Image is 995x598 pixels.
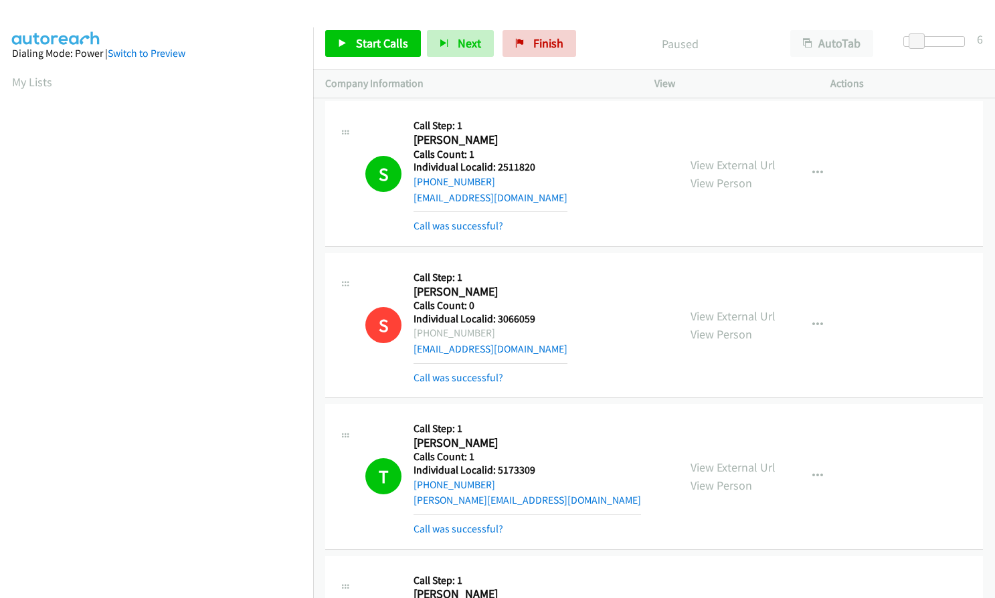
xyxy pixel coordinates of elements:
a: Call was successful? [414,219,503,232]
h5: Call Step: 1 [414,119,567,132]
span: Finish [533,35,563,51]
h5: Call Step: 1 [414,422,641,435]
p: Actions [830,76,983,92]
a: View Person [691,478,752,493]
span: Next [458,35,481,51]
a: Finish [503,30,576,57]
a: View Person [691,326,752,342]
div: Dialing Mode: Power | [12,45,301,62]
h5: Calls Count: 1 [414,450,641,464]
a: Call was successful? [414,522,503,535]
h5: Individual Localid: 2511820 [414,161,567,174]
h1: S [365,156,401,192]
h5: Calls Count: 0 [414,299,567,312]
a: View Person [691,175,752,191]
h5: Individual Localid: 3066059 [414,312,567,326]
iframe: Resource Center [956,245,995,352]
h5: Call Step: 1 [414,574,535,587]
a: [PHONE_NUMBER] [414,175,495,188]
a: View External Url [691,157,776,173]
a: Start Calls [325,30,421,57]
a: View External Url [691,460,776,475]
button: Next [427,30,494,57]
a: My Lists [12,74,52,90]
div: 6 [977,30,983,48]
p: View [654,76,807,92]
div: [PHONE_NUMBER] [414,325,567,341]
h2: [PERSON_NAME] [414,284,543,300]
h5: Calls Count: 1 [414,148,567,161]
p: Paused [594,35,766,53]
h2: [PERSON_NAME] [414,132,543,148]
a: [PHONE_NUMBER] [414,478,495,491]
a: [EMAIL_ADDRESS][DOMAIN_NAME] [414,342,567,355]
p: Company Information [325,76,630,92]
h5: Individual Localid: 5173309 [414,464,641,477]
a: Switch to Preview [108,47,185,60]
a: [PERSON_NAME][EMAIL_ADDRESS][DOMAIN_NAME] [414,494,641,506]
button: AutoTab [790,30,873,57]
a: Call was successful? [414,371,503,384]
h1: S [365,307,401,343]
h1: T [365,458,401,494]
span: Start Calls [356,35,408,51]
h2: [PERSON_NAME] [414,435,641,451]
a: [EMAIL_ADDRESS][DOMAIN_NAME] [414,191,567,204]
a: View External Url [691,308,776,324]
h5: Call Step: 1 [414,271,567,284]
